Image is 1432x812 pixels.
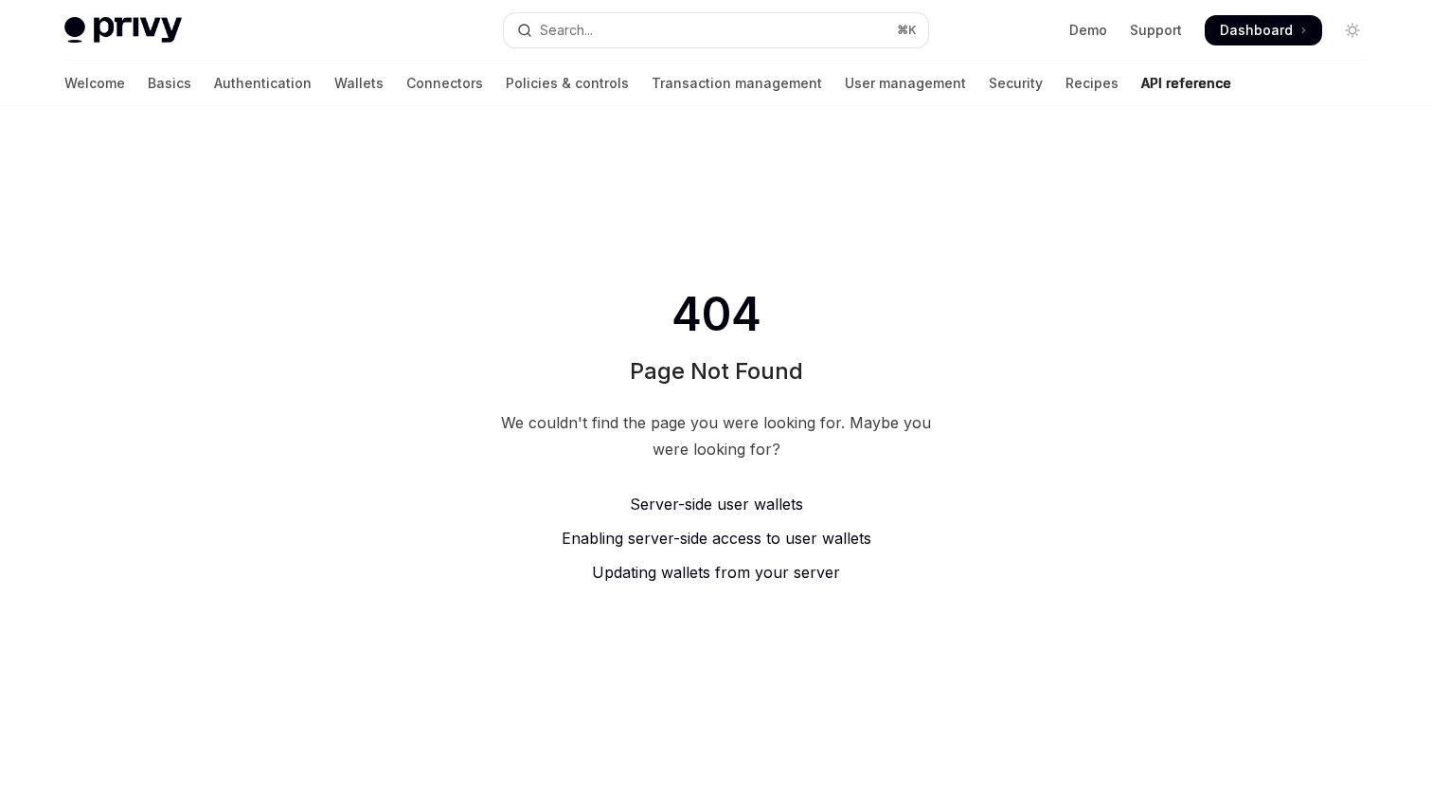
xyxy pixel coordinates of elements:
[506,61,629,106] a: Policies & controls
[1220,21,1293,40] span: Dashboard
[492,493,940,515] a: Server-side user wallets
[562,529,871,548] span: Enabling server-side access to user wallets
[64,61,125,106] a: Welcome
[1130,21,1182,40] a: Support
[897,23,917,38] span: ⌘ K
[630,495,803,514] span: Server-side user wallets
[492,409,940,462] div: We couldn't find the page you were looking for. Maybe you were looking for?
[406,61,483,106] a: Connectors
[504,13,928,47] button: Open search
[845,61,966,106] a: User management
[1065,61,1119,106] a: Recipes
[1141,61,1231,106] a: API reference
[668,288,765,341] span: 404
[148,61,191,106] a: Basics
[1069,21,1107,40] a: Demo
[492,527,940,550] a: Enabling server-side access to user wallets
[989,61,1043,106] a: Security
[214,61,312,106] a: Authentication
[1205,15,1322,45] a: Dashboard
[64,17,182,44] img: light logo
[652,61,822,106] a: Transaction management
[492,561,940,584] a: Updating wallets from your server
[592,563,840,582] span: Updating wallets from your server
[334,61,384,106] a: Wallets
[1337,15,1368,45] button: Toggle dark mode
[630,356,803,387] h1: Page Not Found
[540,19,593,42] div: Search...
